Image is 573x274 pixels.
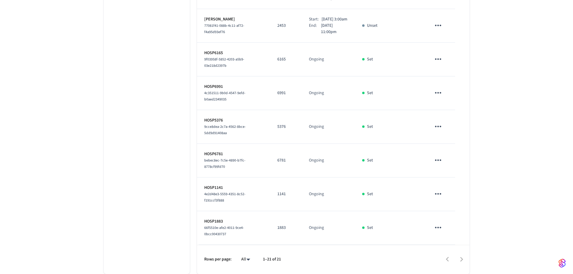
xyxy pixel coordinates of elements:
p: 1141 [277,191,294,197]
p: 6991 [277,90,294,96]
p: 6165 [277,56,294,63]
p: Set [367,157,373,164]
td: Ongoing [302,76,355,110]
p: Set [367,225,373,231]
span: bebec8ec-7c5e-4890-b7fc-8778cf99fd70 [204,158,245,169]
div: Start: [309,16,322,23]
p: Set [367,191,373,197]
p: HOSP1883 [204,218,263,225]
td: Ongoing [302,177,355,211]
div: End: [309,23,321,35]
p: [DATE] 11:00pm [321,23,348,35]
p: 1–21 of 21 [263,256,281,263]
span: 4e2d48e3-5559-4351-8c52-f191ccf3f888 [204,192,245,203]
span: 66f5510e-afe2-4011-9ce4-0bcc00430737 [204,225,244,237]
td: Ongoing [302,110,355,144]
p: Set [367,124,373,130]
td: Ongoing [302,43,355,76]
span: 4c351511-9b0d-4547-9efd-b0aed2349035 [204,91,245,102]
p: Rows per page: [204,256,232,263]
div: All [239,255,253,264]
p: HOSP6165 [204,50,263,56]
span: 9f03958f-5852-4203-a5b9-03e218d2397b [204,57,244,68]
p: 6781 [277,157,294,164]
p: 2453 [277,23,294,29]
p: 1883 [277,225,294,231]
p: 5376 [277,124,294,130]
p: HOSP6781 [204,151,263,157]
p: Unset [367,23,377,29]
p: [PERSON_NAME] [204,16,263,23]
p: HOSP5376 [204,117,263,124]
p: [DATE] 3:00am [322,16,347,23]
td: Ongoing [302,144,355,177]
span: 9cce8dea-2c7a-4562-8bce-5dd9d91408aa [204,124,246,136]
p: Set [367,56,373,63]
img: SeamLogoGradient.69752ec5.svg [559,258,566,268]
p: HOSP6991 [204,84,263,90]
p: Set [367,90,373,96]
p: HOSP1141 [204,185,263,191]
span: 77081f41-088b-4c11-af72-f4a95d93ef76 [204,23,244,35]
td: Ongoing [302,211,355,245]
